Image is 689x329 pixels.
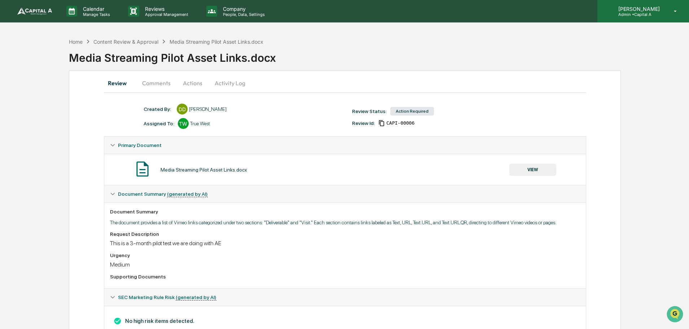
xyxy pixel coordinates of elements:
span: Pylon [72,179,87,185]
span: [DATE] [64,98,79,104]
span: Data Lookup [14,161,45,169]
div: TW [178,118,189,129]
button: See all [112,79,131,87]
div: Created By: ‎ ‎ [144,106,173,112]
div: 🖐️ [7,148,13,154]
div: Urgency [110,252,580,258]
span: Document Summary [118,191,208,197]
span: Attestations [60,148,89,155]
img: 8933085812038_c878075ebb4cc5468115_72.jpg [15,55,28,68]
p: How can we help? [7,15,131,27]
div: 🗄️ [52,148,58,154]
p: The document provides a list of Vimeo links categorized under two sections: "Deliverable" and "Vi... [110,220,580,225]
div: Medium [110,261,580,268]
span: Primary Document [118,142,162,148]
p: Reviews [139,6,192,12]
a: 🖐️Preclearance [4,145,49,158]
div: [PERSON_NAME] [189,106,227,112]
p: [PERSON_NAME] [613,6,663,12]
div: SEC Marketing Rule Risk (generated by AI) [104,289,586,306]
button: VIEW [509,164,556,176]
div: Primary Document [104,137,586,154]
span: [DATE] [64,118,79,124]
span: • [60,98,62,104]
button: Comments [136,74,176,92]
div: Content Review & Approval [93,39,158,45]
div: Past conversations [7,80,48,86]
img: Tammy Steffen [7,111,19,122]
p: Calendar [77,6,114,12]
a: Powered byPylon [51,179,87,185]
button: Start new chat [123,57,131,66]
img: 1746055101610-c473b297-6a78-478c-a979-82029cc54cd1 [7,55,20,68]
button: Actions [176,74,209,92]
div: Document Summary [110,209,580,215]
div: Document Summary (generated by AI) [104,203,586,288]
div: Media Streaming Pilot Asset Links.docx [170,39,263,45]
span: SEC Marketing Rule Risk [118,294,216,300]
div: Review Status: [352,108,387,114]
span: Preclearance [14,148,47,155]
span: • [60,118,62,124]
div: Home [69,39,83,45]
p: Company [217,6,268,12]
u: (generated by AI) [167,191,208,197]
div: True West [190,121,210,126]
a: 🔎Data Lookup [4,159,48,172]
div: Action Required [390,107,434,116]
div: Start new chat [32,55,118,62]
div: Review Id: [352,120,375,126]
div: Assigned To: [144,121,174,126]
button: Activity Log [209,74,251,92]
div: 🔎 [7,162,13,168]
h3: No high risk items detected. [110,317,580,325]
a: 🗄️Attestations [49,145,92,158]
p: People, Data, Settings [217,12,268,17]
div: Supporting Documents [110,274,580,280]
span: [PERSON_NAME] [22,98,58,104]
p: Admin • Capital A [613,12,663,17]
div: Media Streaming Pilot Asset Links.docx [161,167,247,173]
div: Primary Document [104,154,586,185]
p: Approval Management [139,12,192,17]
div: Document Summary (generated by AI) [104,185,586,203]
div: Request Description [110,231,580,237]
div: secondary tabs example [104,74,586,92]
u: (generated by AI) [176,294,216,300]
iframe: Open customer support [666,305,685,325]
span: 6940f55e-5e12-4d61-96d3-440ff189552c [386,120,414,126]
span: [PERSON_NAME] [22,118,58,124]
img: Tammy Steffen [7,91,19,103]
div: We're available if you need us! [32,62,99,68]
div: DD [177,104,188,114]
div: Media Streaming Pilot Asset Links.docx [69,46,689,64]
button: Review [104,74,136,92]
img: Document Icon [133,160,152,178]
img: logo [17,8,52,15]
p: Manage Tasks [77,12,114,17]
div: This is a 3-month pilot test we are doing with AE [110,240,580,247]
